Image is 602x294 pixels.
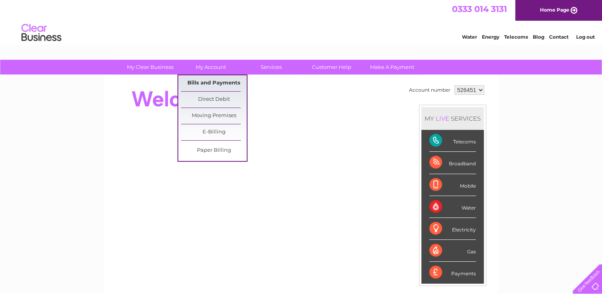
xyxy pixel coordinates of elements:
td: Account number [407,83,452,97]
div: MY SERVICES [421,107,484,130]
a: Energy [482,34,499,40]
div: Electricity [429,218,476,240]
a: 0333 014 3131 [452,4,507,14]
a: Customer Help [299,60,364,74]
div: Payments [429,262,476,283]
div: Gas [429,240,476,262]
div: Water [429,196,476,218]
a: Contact [549,34,569,40]
div: LIVE [434,115,451,122]
a: Log out [576,34,594,40]
a: Bills and Payments [181,75,247,91]
div: Broadband [429,152,476,174]
a: Services [238,60,304,74]
div: Telecoms [429,130,476,152]
a: Paper Billing [181,143,247,159]
a: Make A Payment [359,60,425,74]
img: logo.png [21,21,62,45]
a: Moving Premises [181,108,247,124]
div: Clear Business is a trading name of Verastar Limited (registered in [GEOGRAPHIC_DATA] No. 3667643... [113,4,489,39]
div: Mobile [429,174,476,196]
a: My Account [178,60,244,74]
a: Blog [533,34,544,40]
a: E-Billing [181,124,247,140]
a: Telecoms [504,34,528,40]
a: Water [462,34,477,40]
a: Direct Debit [181,92,247,108]
a: My Clear Business [117,60,183,74]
